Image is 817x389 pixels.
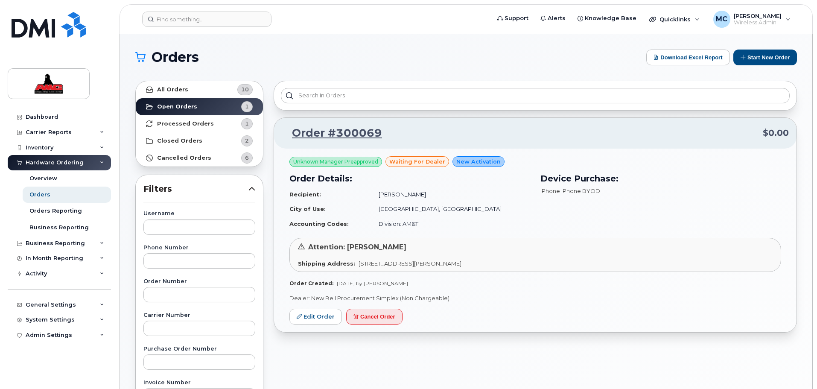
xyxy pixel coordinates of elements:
[371,187,530,202] td: [PERSON_NAME]
[359,260,461,267] span: [STREET_ADDRESS][PERSON_NAME]
[289,205,326,212] strong: City of Use:
[157,103,197,110] strong: Open Orders
[540,172,781,185] h3: Device Purchase:
[136,132,263,149] a: Closed Orders2
[371,216,530,231] td: Division: AM&T
[298,260,355,267] strong: Shipping Address:
[245,154,249,162] span: 6
[157,86,188,93] strong: All Orders
[143,313,255,318] label: Carrier Number
[136,81,263,98] a: All Orders10
[293,158,378,166] span: Unknown Manager Preapproved
[289,172,530,185] h3: Order Details:
[646,50,730,65] button: Download Excel Report
[143,380,255,386] label: Invoice Number
[289,220,349,227] strong: Accounting Codes:
[245,137,249,145] span: 2
[289,309,342,325] a: Edit Order
[143,245,255,251] label: Phone Number
[157,137,202,144] strong: Closed Orders
[136,98,263,115] a: Open Orders1
[308,243,406,251] span: Attention: [PERSON_NAME]
[241,85,249,94] span: 10
[281,88,790,103] input: Search in orders
[289,191,321,198] strong: Recipient:
[763,127,789,139] span: $0.00
[136,115,263,132] a: Processed Orders1
[389,158,445,166] span: waiting for dealer
[337,280,408,287] span: [DATE] by [PERSON_NAME]
[540,187,600,194] span: iPhone iPhone BYOD
[136,149,263,167] a: Cancelled Orders6
[143,183,248,195] span: Filters
[245,102,249,111] span: 1
[289,280,333,287] strong: Order Created:
[456,158,501,166] span: New Activation
[346,309,403,325] button: Cancel Order
[143,279,255,284] label: Order Number
[289,294,781,302] p: Dealer: New Bell Procurement Simplex (Non Chargeable)
[143,346,255,352] label: Purchase Order Number
[157,155,211,161] strong: Cancelled Orders
[282,126,382,141] a: Order #300069
[157,120,214,127] strong: Processed Orders
[245,120,249,128] span: 1
[143,211,255,216] label: Username
[371,202,530,216] td: [GEOGRAPHIC_DATA], [GEOGRAPHIC_DATA]
[152,51,199,64] span: Orders
[733,50,797,65] button: Start New Order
